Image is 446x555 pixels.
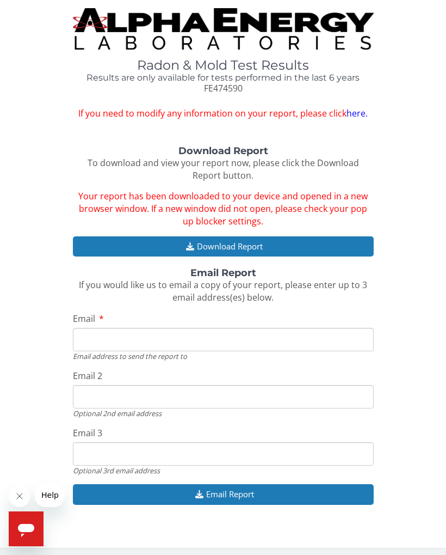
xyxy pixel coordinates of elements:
iframe: Close message [9,485,30,507]
a: here. [346,107,368,119]
button: Download Report [73,236,374,257]
img: TightCrop.jpg [73,8,374,50]
span: Email 3 [73,427,102,439]
strong: Email Report [190,267,256,279]
iframe: Message from company [35,483,65,507]
span: Email [73,313,95,325]
div: Email address to send the report to [73,351,374,361]
h1: Radon & Mold Test Results [73,58,374,72]
h4: Results are only available for tests performed in the last 6 years [73,73,374,83]
span: If you need to modify any information on your report, please click [73,107,374,120]
span: To download and view your report now, please click the Download Report button. [88,157,359,181]
button: Email Report [73,484,374,504]
span: FE474590 [204,82,243,94]
span: Email 2 [73,370,102,382]
div: Optional 3rd email address [73,466,374,475]
div: Optional 2nd email address [73,408,374,418]
iframe: Button to launch messaging window [9,511,44,546]
span: Your report has been downloaded to your device and opened in a new browser window. If a new windo... [78,190,368,227]
strong: Download Report [178,145,268,157]
span: If you would like us to email a copy of your report, please enter up to 3 email address(es) below. [79,279,367,303]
